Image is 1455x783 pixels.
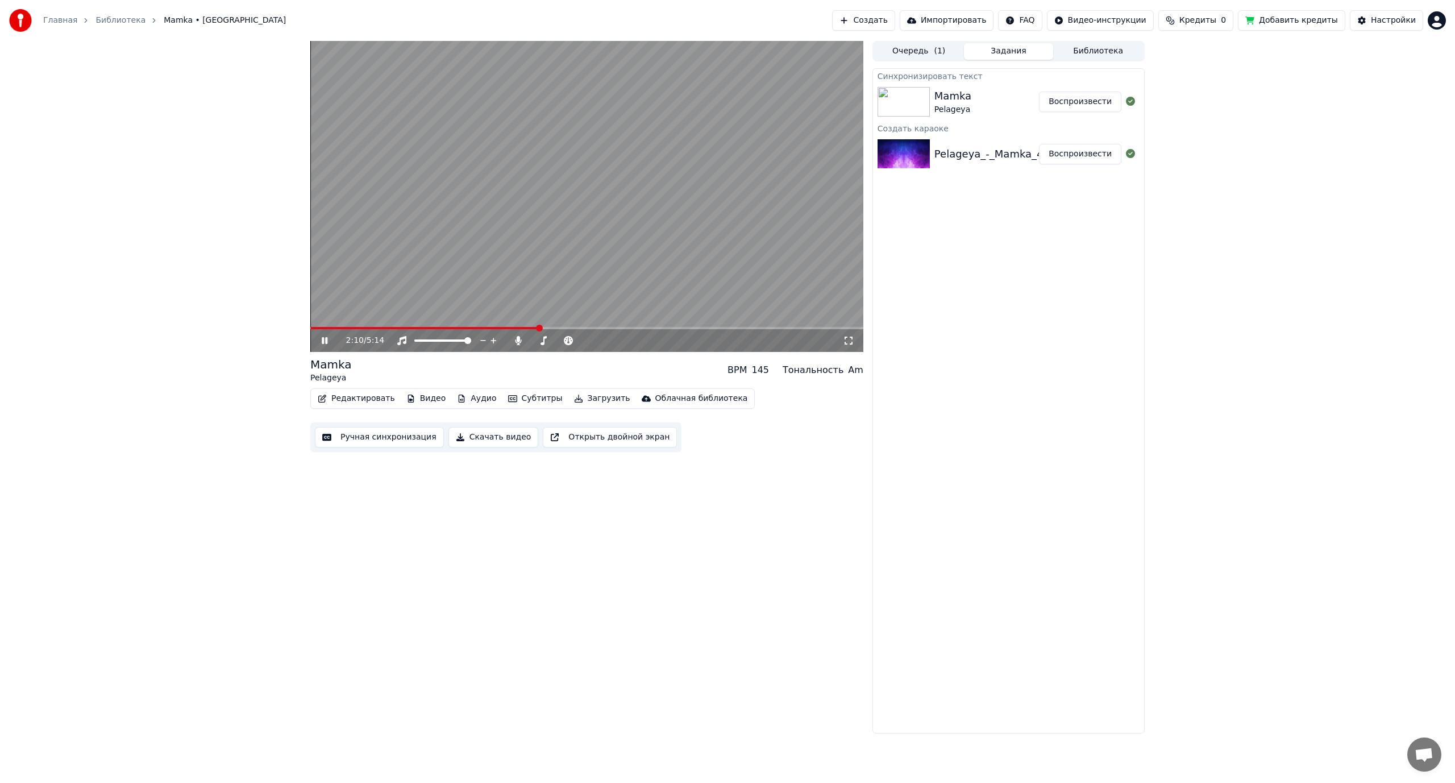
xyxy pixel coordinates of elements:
[998,10,1042,31] button: FAQ
[832,10,895,31] button: Создать
[1053,43,1143,60] button: Библиотека
[9,9,32,32] img: youka
[452,391,501,407] button: Аудио
[1221,15,1226,26] span: 0
[900,10,994,31] button: Импортировать
[751,363,769,377] div: 145
[310,357,351,372] div: Mamka
[543,427,677,448] button: Открыть двойной экран
[1350,10,1423,31] button: Настройки
[1158,10,1233,31] button: Кредиты0
[783,363,843,377] div: Тональность
[164,15,286,26] span: Mamka • [GEOGRAPHIC_DATA]
[655,393,748,404] div: Облачная библиотека
[1047,10,1154,31] button: Видео-инструкции
[346,335,364,346] span: 2:10
[934,88,971,104] div: Mamka
[310,372,351,384] div: Pelageya
[402,391,451,407] button: Видео
[1039,92,1121,112] button: Воспроизвести
[1371,15,1416,26] div: Настройки
[1238,10,1345,31] button: Добавить кредиты
[315,427,444,448] button: Ручная синхронизация
[1407,738,1441,772] a: Открытый чат
[95,15,145,26] a: Библиотека
[43,15,286,26] nav: breadcrumb
[569,391,635,407] button: Загрузить
[934,45,945,57] span: ( 1 )
[313,391,400,407] button: Редактировать
[43,15,77,26] a: Главная
[873,121,1144,135] div: Создать караоке
[964,43,1054,60] button: Задания
[848,363,863,377] div: Am
[1039,144,1121,164] button: Воспроизвести
[874,43,964,60] button: Очередь
[1179,15,1216,26] span: Кредиты
[873,69,1144,82] div: Синхронизировать текст
[367,335,384,346] span: 5:14
[346,335,373,346] div: /
[727,363,747,377] div: BPM
[448,427,539,448] button: Скачать видео
[934,104,971,115] div: Pelageya
[504,391,567,407] button: Субтитры
[934,146,1089,162] div: Pelageya_-_Mamka_48003028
